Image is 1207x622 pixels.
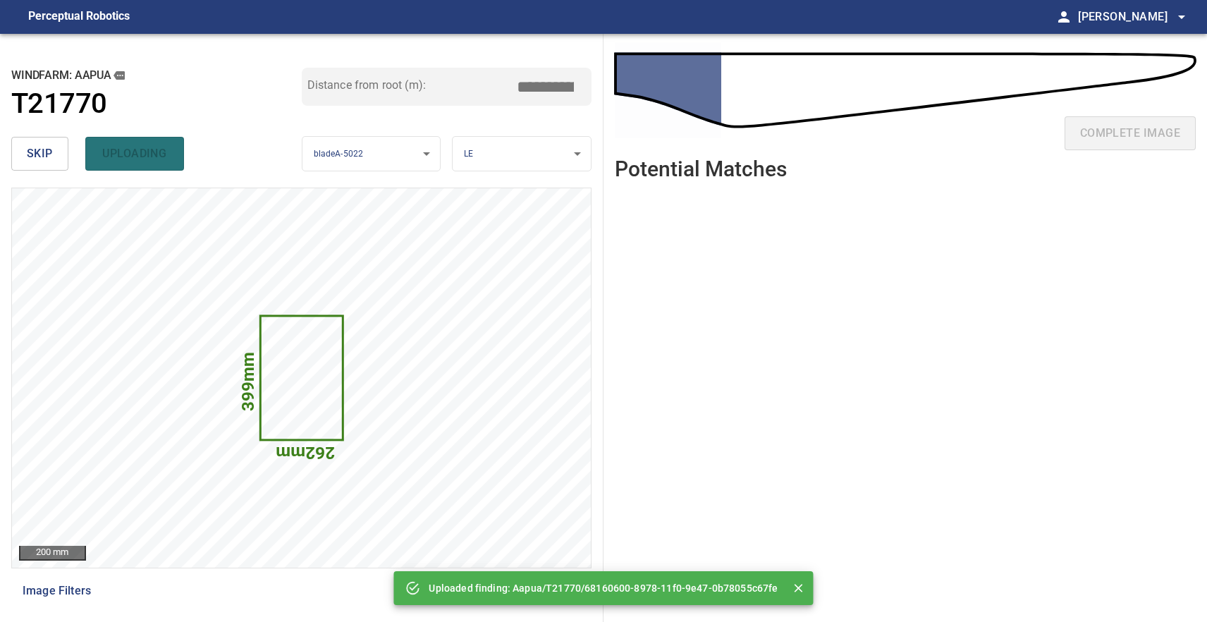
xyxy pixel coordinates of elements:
text: 262mm [276,443,335,463]
h2: windfarm: Aapua [11,68,302,83]
p: Uploaded finding: [429,581,778,595]
button: skip [11,137,68,171]
a: Aapua/T21770/68160600-8978-11f0-9e47-0b78055c67fe [513,583,778,594]
text: 399mm [238,352,258,411]
div: LE [453,136,591,172]
a: T21770 [11,87,302,121]
label: Distance from root (m): [307,80,426,91]
figcaption: Perceptual Robotics [28,6,130,28]
h1: T21770 [11,87,106,121]
span: bladeA-5022 [314,149,364,159]
div: bladeA-5022 [302,136,441,172]
h2: Potential Matches [615,157,787,181]
button: [PERSON_NAME] [1072,3,1190,31]
button: Close [790,579,808,597]
span: Image Filters [23,583,563,599]
span: arrow_drop_down [1173,8,1190,25]
div: Image Filters [11,574,592,608]
span: [PERSON_NAME] [1078,7,1190,27]
span: LE [464,149,473,159]
button: copy message details [111,68,127,83]
span: person [1055,8,1072,25]
span: skip [27,144,53,164]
